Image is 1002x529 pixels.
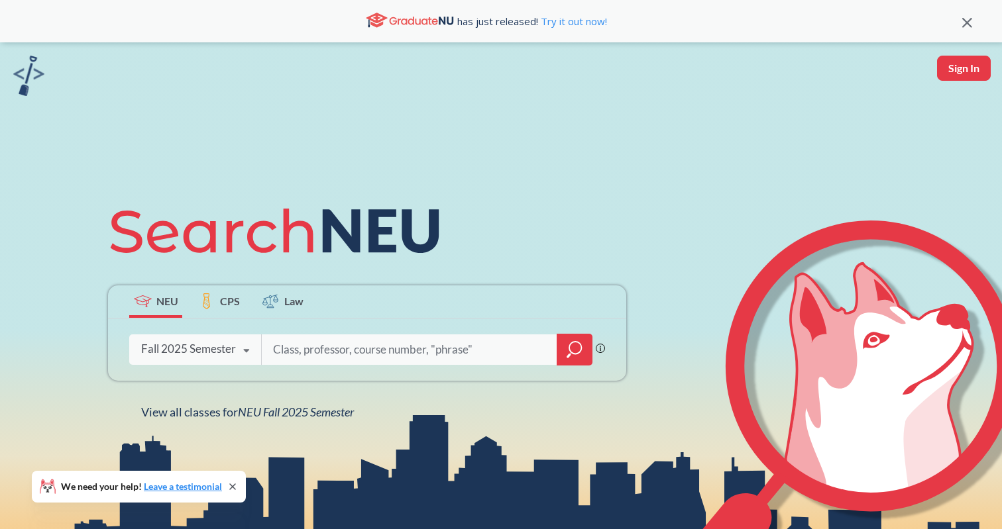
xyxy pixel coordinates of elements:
[238,405,354,419] span: NEU Fall 2025 Semester
[272,336,547,363] input: Class, professor, course number, "phrase"
[937,56,991,81] button: Sign In
[141,342,236,356] div: Fall 2025 Semester
[567,340,583,359] svg: magnifying glass
[13,56,44,96] img: sandbox logo
[557,334,592,365] div: magnifying glass
[13,56,44,100] a: sandbox logo
[61,482,222,491] span: We need your help!
[156,293,178,309] span: NEU
[538,15,607,28] a: Try it out now!
[457,14,607,28] span: has just released!
[284,293,304,309] span: Law
[144,481,222,492] a: Leave a testimonial
[220,293,240,309] span: CPS
[141,405,354,419] span: View all classes for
